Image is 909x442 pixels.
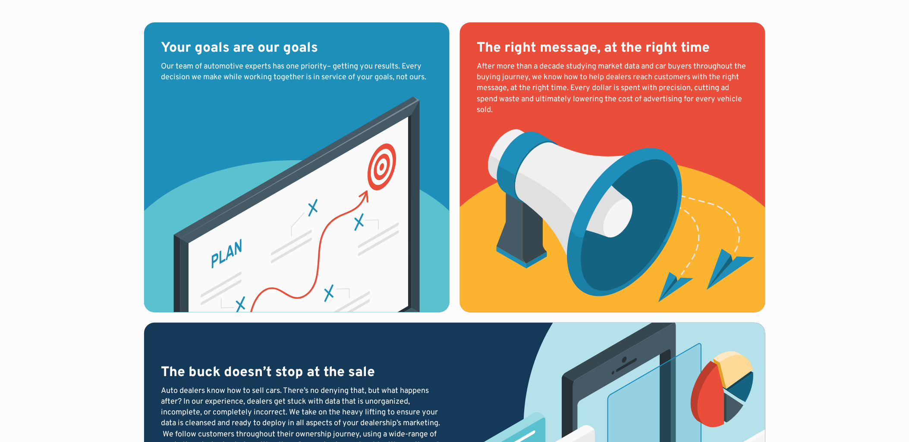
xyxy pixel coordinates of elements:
[144,96,450,312] img: roadmap illustration
[161,61,432,83] div: Our team of automotive experts has one priority– getting you results. Every decision we make whil...
[161,40,432,58] h3: Your goals are our goals
[477,40,748,58] h3: The right message, at the right time
[477,61,748,115] div: After more than a decade studying market data and car buyers throughout the buying journey, we kn...
[161,364,441,382] h3: The buck doesn’t stop at the sale
[460,129,765,312] img: megaphone illustration representing a campaign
